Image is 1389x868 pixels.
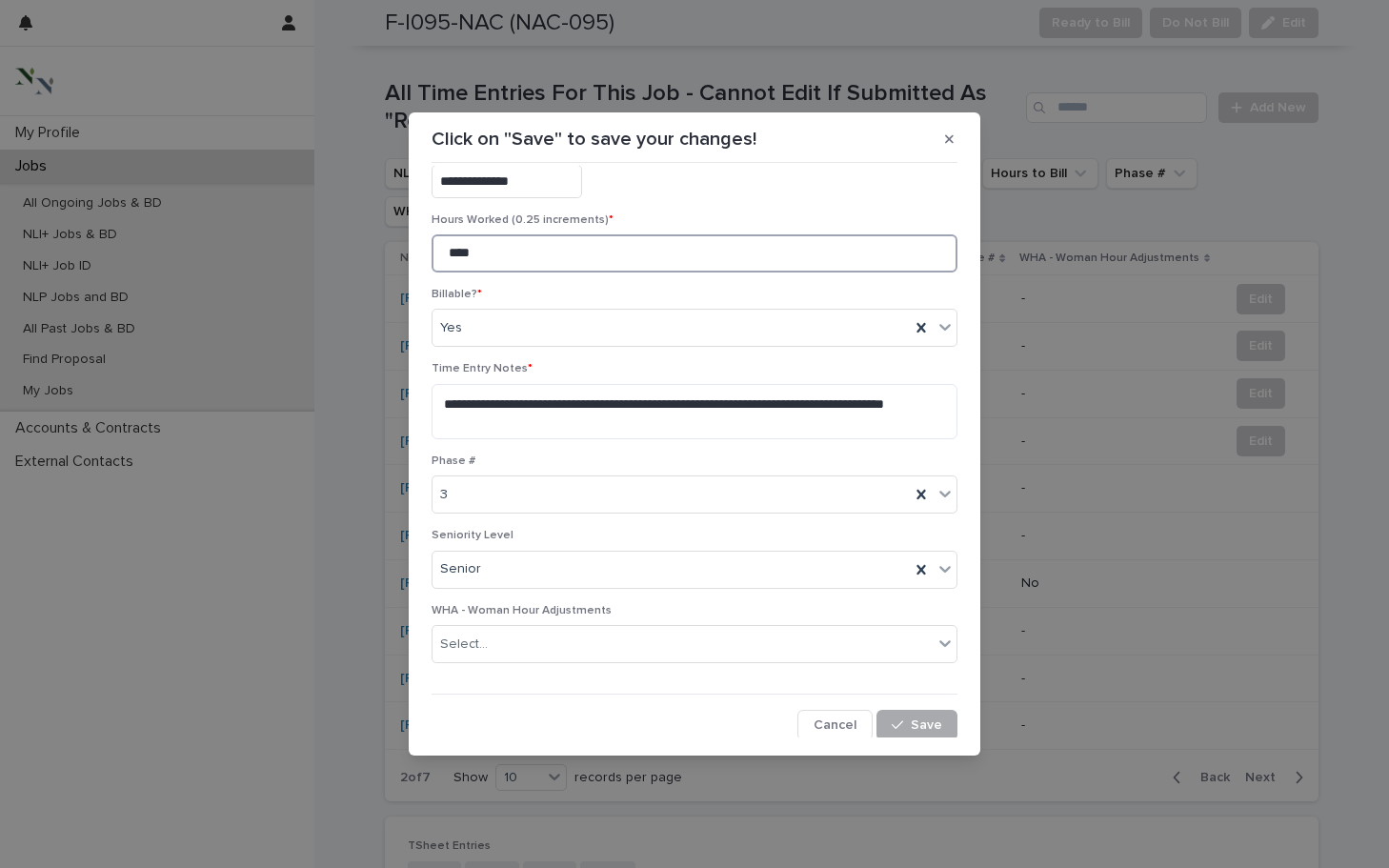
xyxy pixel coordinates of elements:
[432,128,756,151] p: Click on "Save" to save your changes!
[440,318,462,338] span: Yes
[814,718,856,732] span: Cancel
[440,635,488,655] div: Select...
[911,718,942,732] span: Save
[876,710,957,740] button: Save
[432,363,533,374] span: Time Entry Notes
[432,530,513,541] span: Seniority Level
[432,214,614,226] span: Hours Worked (0.25 increments)
[797,710,873,740] button: Cancel
[432,605,612,616] span: WHA - Woman Hour Adjustments
[432,455,475,467] span: Phase #
[440,485,448,505] span: 3
[440,559,481,579] span: Senior
[432,289,482,300] span: Billable?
